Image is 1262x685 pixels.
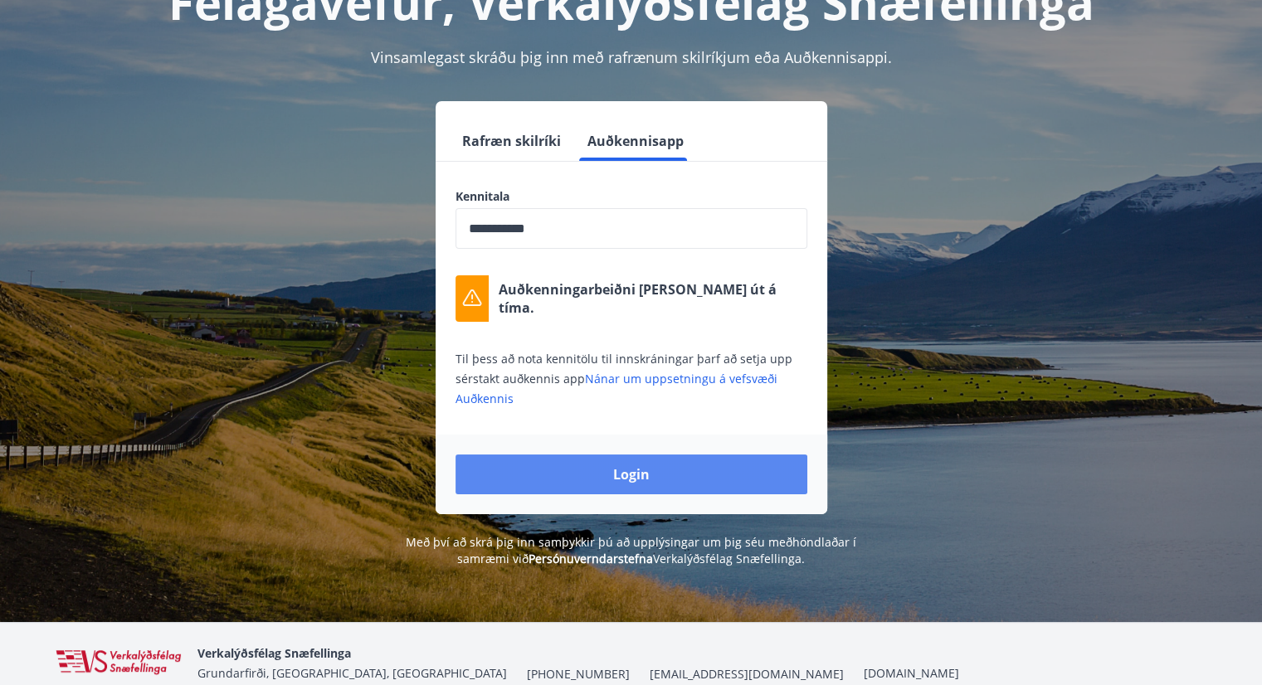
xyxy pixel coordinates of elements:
[864,665,959,681] a: [DOMAIN_NAME]
[456,188,807,205] label: Kennitala
[529,551,653,566] a: Persónuverndarstefna
[650,666,844,683] span: [EMAIL_ADDRESS][DOMAIN_NAME]
[371,47,892,67] span: Vinsamlegast skráðu þig inn með rafrænum skilríkjum eða Auðkennisappi.
[54,649,184,677] img: WvRpJk2u6KDFA1HvFrCJUzbr97ECa5dHUCvez65j.png
[406,534,856,566] span: Með því að skrá þig inn samþykkir þú að upplýsingar um þig séu meðhöndlaðar í samræmi við Verkalý...
[456,351,792,406] span: Til þess að nota kennitölu til innskráningar þarf að setja upp sérstakt auðkennis app
[581,121,690,161] button: Auðkennisapp
[527,666,630,683] span: [PHONE_NUMBER]
[456,454,807,494] button: Login
[197,665,507,681] span: Grundarfirði, [GEOGRAPHIC_DATA], [GEOGRAPHIC_DATA]
[499,280,807,317] p: Auðkenningarbeiðni [PERSON_NAME] út á tíma.
[456,371,777,406] a: Nánar um uppsetningu á vefsvæði Auðkennis
[456,121,568,161] button: Rafræn skilríki
[197,645,351,661] span: Verkalýðsfélag Snæfellinga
